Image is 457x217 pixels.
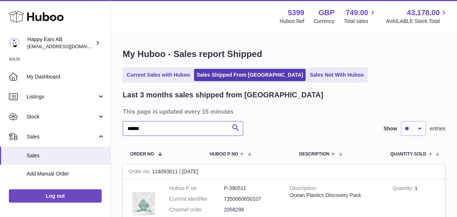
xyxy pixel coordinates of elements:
div: Ocean Plastics Discovery Pack [290,192,382,199]
span: AVAILABLE Stock Total [386,18,448,25]
strong: GBP [318,8,334,18]
h3: This page is updated every 15 minutes [123,107,443,116]
span: Sales [27,133,97,140]
a: 749.00 Total sales [344,8,376,25]
span: Total sales [344,18,376,25]
span: 43,178.00 [407,8,440,18]
dt: Channel order [169,206,224,213]
span: Sales [27,152,105,159]
span: Description [299,152,329,157]
img: 3pl@happyearsearplugs.com [9,37,20,49]
span: Order No [130,152,154,157]
span: Add Manual Order [27,170,105,177]
dt: Current identifier [169,196,224,203]
a: Sales Not With Huboo [307,69,366,81]
div: Huboo Ref [280,18,304,25]
h2: Last 3 months sales shipped from [GEOGRAPHIC_DATA] [123,90,323,100]
span: entries [430,125,445,132]
a: 43,178.00 AVAILABLE Stock Total [386,8,448,25]
a: Log out [9,189,102,203]
strong: Order no [129,168,152,176]
div: Happy Ears AB [27,36,94,50]
div: 124093611 | [DATE] [123,164,445,179]
span: Listings [27,93,97,100]
dd: P-390511 [224,185,279,192]
a: Sales Shipped From [GEOGRAPHIC_DATA] [194,69,306,81]
strong: Quantity [392,185,415,193]
h1: My Huboo - Sales report Shipped [123,48,445,60]
span: Quantity Sold [390,152,426,157]
span: Huboo P no [209,152,238,157]
dt: Huboo P no [169,185,224,192]
span: My Dashboard [27,73,105,80]
span: 749.00 [345,8,368,18]
span: [EMAIL_ADDRESS][DOMAIN_NAME] [27,43,109,49]
div: Currency [314,18,335,25]
a: Current Sales with Huboo [124,69,192,81]
dd: 7350060650107 [224,196,279,203]
strong: Description [290,185,317,193]
span: Stock [27,113,97,120]
label: Show [383,125,397,132]
dd: 2058298 [224,206,279,213]
strong: 5399 [288,8,304,18]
